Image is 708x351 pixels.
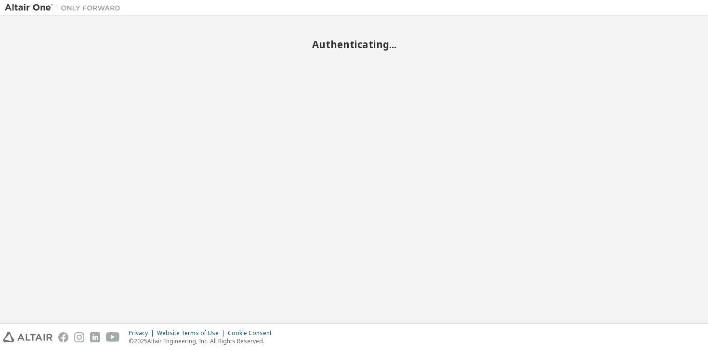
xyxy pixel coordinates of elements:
[106,332,120,342] img: youtube.svg
[5,3,125,13] img: Altair One
[74,332,84,342] img: instagram.svg
[90,332,100,342] img: linkedin.svg
[3,332,52,342] img: altair_logo.svg
[129,337,277,345] p: © 2025 Altair Engineering, Inc. All Rights Reserved.
[228,329,277,337] div: Cookie Consent
[129,329,157,337] div: Privacy
[157,329,228,337] div: Website Terms of Use
[5,38,703,51] h2: Authenticating...
[58,332,68,342] img: facebook.svg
